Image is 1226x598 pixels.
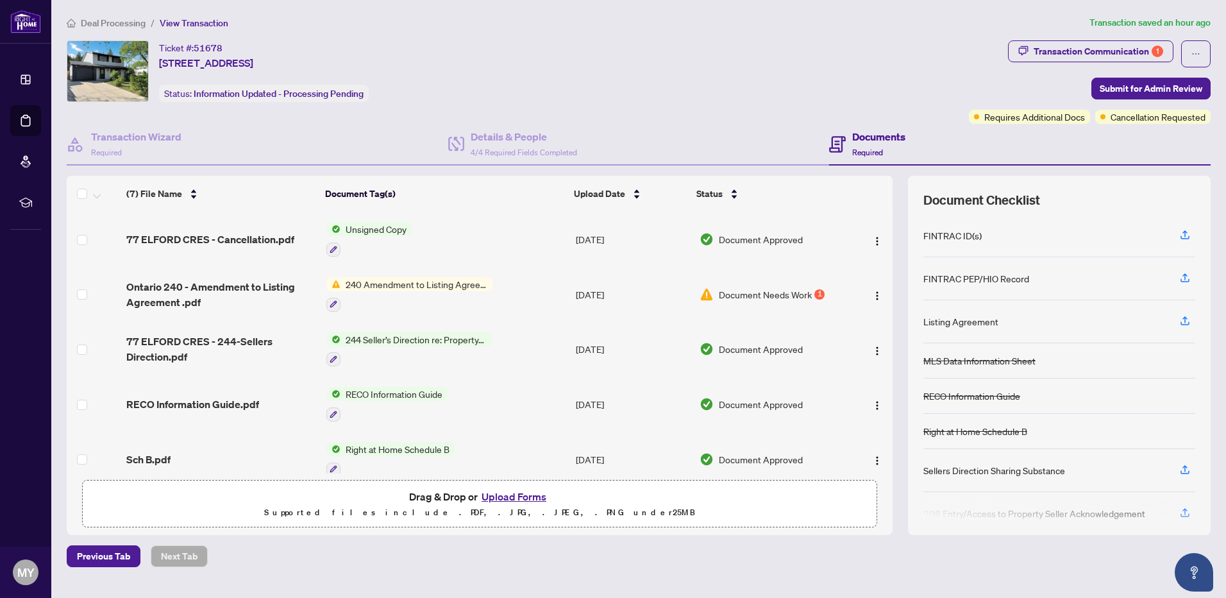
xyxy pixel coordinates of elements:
[1191,49,1200,58] span: ellipsis
[719,452,803,466] span: Document Approved
[91,129,181,144] h4: Transaction Wizard
[121,176,320,212] th: (7) File Name
[90,505,869,520] p: Supported files include .PDF, .JPG, .JPEG, .PNG under 25 MB
[700,342,714,356] img: Document Status
[696,187,723,201] span: Status
[700,287,714,302] img: Document Status
[320,176,569,212] th: Document Tag(s)
[326,442,455,477] button: Status IconRight at Home Schedule B
[1175,553,1213,592] button: Open asap
[194,42,223,54] span: 51678
[126,452,171,467] span: Sch B.pdf
[326,387,340,401] img: Status Icon
[194,88,364,99] span: Information Updated - Processing Pending
[159,85,369,102] div: Status:
[984,110,1085,124] span: Requires Additional Docs
[719,397,803,411] span: Document Approved
[126,232,294,247] span: 77 ELFORD CRES - Cancellation.pdf
[326,277,340,291] img: Status Icon
[471,129,577,144] h4: Details & People
[471,148,577,157] span: 4/4 Required Fields Completed
[478,488,550,505] button: Upload Forms
[571,377,694,432] td: [DATE]
[700,452,714,466] img: Document Status
[340,387,448,401] span: RECO Information Guide
[923,228,982,243] div: FINTRAC ID(s)
[569,176,692,212] th: Upload Date
[923,424,1027,438] div: Right at Home Schedule B
[409,488,550,505] span: Drag & Drop or
[571,267,694,322] td: [DATE]
[126,334,316,364] span: 77 ELFORD CRES - 244-Sellers Direction.pdf
[872,236,882,246] img: Logo
[691,176,845,212] th: Status
[719,287,812,302] span: Document Needs Work
[923,271,1029,286] div: FINTRAC PEP/HIO Record
[83,481,877,528] span: Drag & Drop orUpload FormsSupported files include .PDF, .JPG, .JPEG, .PNG under25MB
[326,332,492,367] button: Status Icon244 Seller’s Direction re: Property/Offers
[872,456,882,466] img: Logo
[81,17,146,29] span: Deal Processing
[923,463,1065,477] div: Sellers Direction Sharing Substance
[1008,40,1173,62] button: Transaction Communication1
[126,187,182,201] span: (7) File Name
[326,277,492,312] button: Status Icon240 Amendment to Listing Agreement - Authority to Offer for Sale Price Change/Extensio...
[326,442,340,456] img: Status Icon
[159,55,253,71] span: [STREET_ADDRESS]
[1100,78,1202,99] span: Submit for Admin Review
[867,339,887,359] button: Logo
[1089,15,1211,30] article: Transaction saved an hour ago
[151,545,208,567] button: Next Tab
[326,387,448,422] button: Status IconRECO Information Guide
[160,17,228,29] span: View Transaction
[867,229,887,250] button: Logo
[10,10,41,33] img: logo
[340,222,412,236] span: Unsigned Copy
[571,212,694,267] td: [DATE]
[867,284,887,305] button: Logo
[923,314,998,329] div: Listing Agreement
[574,187,625,201] span: Upload Date
[151,15,155,30] li: /
[1111,110,1205,124] span: Cancellation Requested
[17,563,35,581] span: MY
[340,332,492,346] span: 244 Seller’s Direction re: Property/Offers
[67,19,76,28] span: home
[571,432,694,487] td: [DATE]
[91,148,122,157] span: Required
[1152,46,1163,57] div: 1
[923,389,1020,403] div: RECO Information Guide
[872,346,882,356] img: Logo
[867,449,887,470] button: Logo
[1034,41,1163,62] div: Transaction Communication
[126,279,316,310] span: Ontario 240 - Amendment to Listing Agreement .pdf
[340,277,492,291] span: 240 Amendment to Listing Agreement - Authority to Offer for Sale Price Change/Extension/Amendment(s)
[159,40,223,55] div: Ticket #:
[326,222,340,236] img: Status Icon
[1091,78,1211,99] button: Submit for Admin Review
[326,332,340,346] img: Status Icon
[700,397,714,411] img: Document Status
[852,129,905,144] h4: Documents
[719,342,803,356] span: Document Approved
[923,191,1040,209] span: Document Checklist
[872,400,882,411] img: Logo
[67,41,148,101] img: IMG-X12381123_1.jpg
[814,289,825,300] div: 1
[571,322,694,377] td: [DATE]
[852,148,883,157] span: Required
[867,394,887,414] button: Logo
[719,232,803,246] span: Document Approved
[923,354,1036,368] div: MLS Data Information Sheet
[340,442,455,456] span: Right at Home Schedule B
[126,397,259,412] span: RECO Information Guide.pdf
[77,546,130,567] span: Previous Tab
[326,222,412,257] button: Status IconUnsigned Copy
[67,545,140,567] button: Previous Tab
[872,291,882,301] img: Logo
[700,232,714,246] img: Document Status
